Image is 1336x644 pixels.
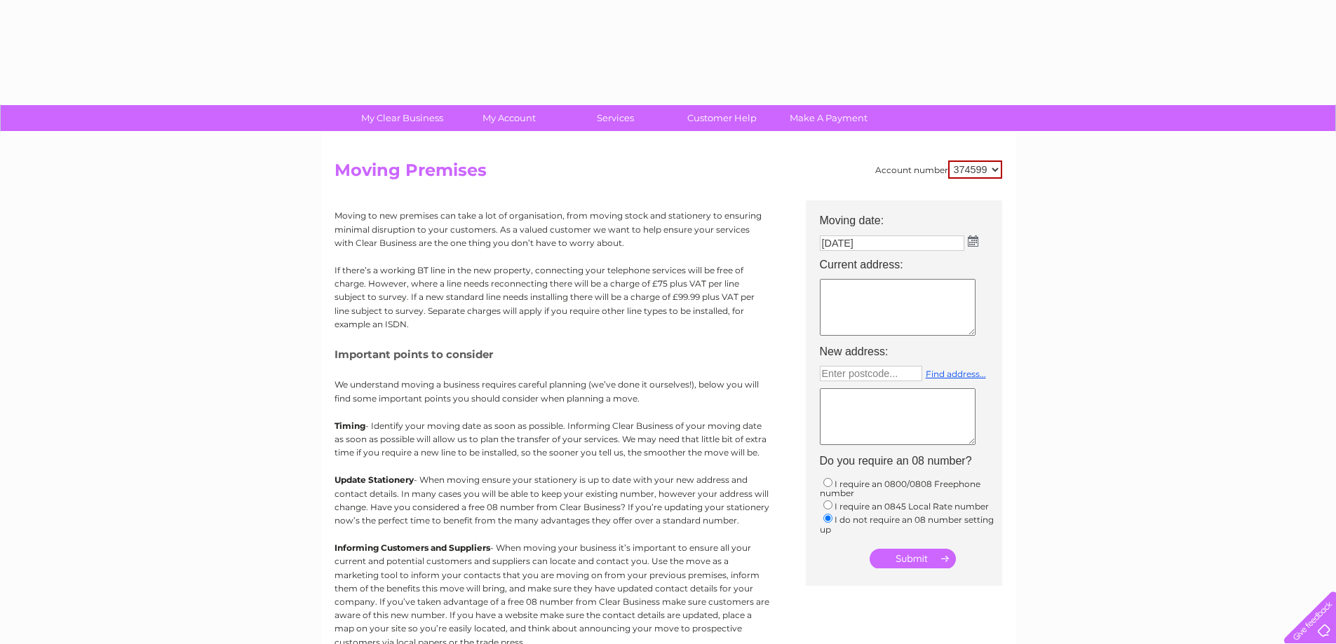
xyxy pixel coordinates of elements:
[335,419,769,460] p: - Identify your moving date as soon as possible. Informing Clear Business of your moving date as ...
[335,263,769,331] p: If there’s a working BT line in the new property, connecting your telephone services will be free...
[344,105,460,131] a: My Clear Business
[813,200,1009,231] th: Moving date:
[335,348,769,360] h5: Important points to consider
[335,378,769,404] p: We understand moving a business requires careful planning (we’ve done it ourselves!), below you w...
[335,474,414,485] b: Update Stationery
[771,105,886,131] a: Make A Payment
[926,369,986,379] a: Find address...
[813,254,1009,275] th: Current address:
[968,235,978,247] img: ...
[335,420,365,431] b: Timing
[335,160,1002,187] h2: Moving Premises
[813,341,1009,362] th: New address:
[664,105,780,131] a: Customer Help
[451,105,567,131] a: My Account
[335,209,769,249] p: Moving to new premises can take a lot of organisation, from moving stock and stationery to ensuri...
[558,105,673,131] a: Services
[813,451,1009,472] th: Do you require an 08 number?
[813,472,1009,538] td: I require an 0800/0808 Freephone number I require an 0845 Local Rate number I do not require an 0...
[335,473,769,527] p: - When moving ensure your stationery is up to date with your new address and contact details. In ...
[335,542,490,553] b: Informing Customers and Suppliers
[870,549,956,568] input: Submit
[875,160,1002,179] div: Account number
